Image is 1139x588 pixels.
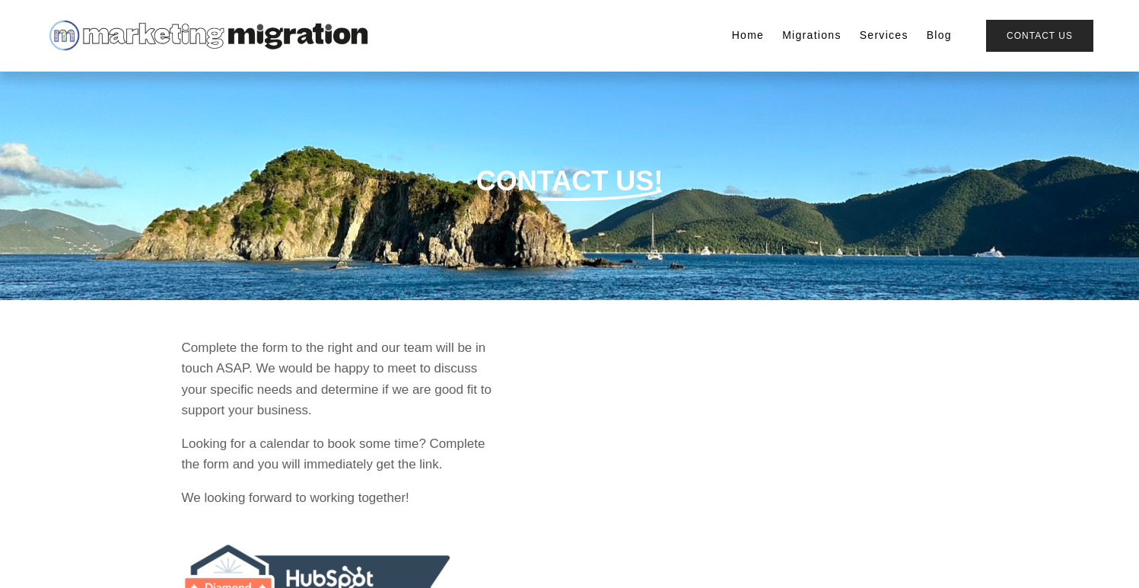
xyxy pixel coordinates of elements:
[782,25,842,46] a: Migrations
[476,165,663,197] span: CONTACT US!
[860,25,908,46] a: Services
[182,337,501,420] p: Complete the form to the right and our team will be in touch ASAP. We would be happy to meet to d...
[182,487,501,508] p: We looking forward to working together!
[732,25,765,46] a: Home
[927,25,952,46] a: Blog
[986,20,1093,51] a: Contact Us
[182,433,501,475] p: Looking for a calendar to book some time? Complete the form and you will immediately get the link.
[46,17,369,54] img: Marketing Migration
